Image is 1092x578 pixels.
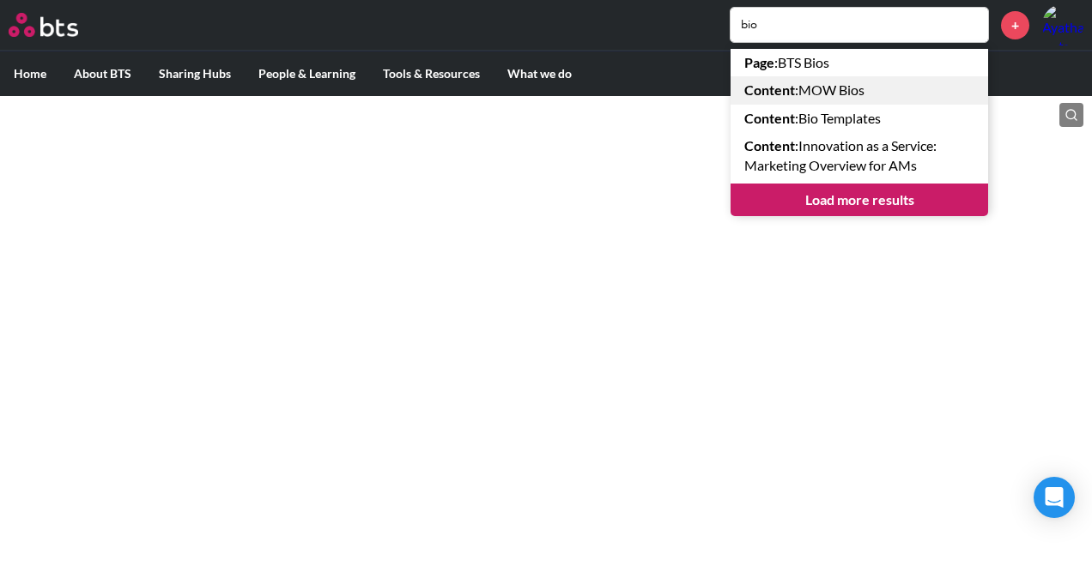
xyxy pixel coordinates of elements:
[731,132,988,179] a: Content:Innovation as a Service: Marketing Overview for AMs
[245,51,369,96] label: People & Learning
[9,13,78,37] img: BTS Logo
[1042,4,1083,45] img: Ayathandwa Ketse
[731,105,988,132] a: Content:Bio Templates
[145,51,245,96] label: Sharing Hubs
[369,51,494,96] label: Tools & Resources
[60,51,145,96] label: About BTS
[731,76,988,104] a: Content:MOW Bios
[1001,11,1029,39] a: +
[731,184,988,216] a: Load more results
[1034,477,1075,518] div: Open Intercom Messenger
[744,54,774,70] strong: Page
[744,81,795,98] strong: Content
[1042,4,1083,45] a: Profile
[9,13,110,37] a: Go home
[731,49,988,76] a: Page:BTS Bios
[494,51,585,96] label: What we do
[744,110,795,126] strong: Content
[744,137,795,154] strong: Content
